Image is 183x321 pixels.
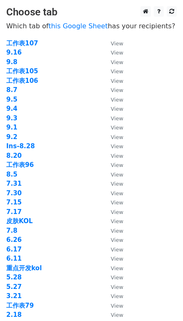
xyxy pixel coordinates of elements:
small: View [111,50,123,56]
a: 9.1 [6,124,18,131]
a: View [102,152,123,159]
small: View [111,218,123,224]
a: View [102,246,123,253]
a: 9.4 [6,105,18,112]
a: 8.7 [6,86,18,94]
a: 6.17 [6,246,22,253]
small: View [111,162,123,168]
a: 5.27 [6,283,22,291]
a: View [102,292,123,300]
a: 7.31 [6,180,22,187]
a: 7.30 [6,189,22,197]
a: 工作表79 [6,302,34,309]
a: View [102,283,123,291]
small: View [111,190,123,197]
a: 工作表106 [6,77,38,85]
a: View [102,264,123,272]
a: View [102,217,123,225]
strong: 3.21 [6,292,22,300]
small: View [111,312,123,318]
a: View [102,40,123,47]
small: View [111,228,123,234]
small: View [111,115,123,122]
a: View [102,77,123,85]
small: View [111,134,123,140]
p: Which tab of has your recipients? [6,22,177,30]
a: View [102,208,123,216]
small: View [111,124,123,131]
small: View [111,209,123,215]
a: 5.28 [6,274,22,281]
a: View [102,255,123,262]
a: View [102,227,123,234]
a: 8.20 [6,152,22,159]
a: 工作表96 [6,161,34,169]
a: View [102,114,123,122]
small: View [111,40,123,47]
a: 6.11 [6,255,22,262]
strong: 9.5 [6,96,18,103]
a: 8.5 [6,171,18,178]
small: View [111,97,123,103]
a: 6.26 [6,236,22,244]
small: View [111,87,123,93]
a: View [102,86,123,94]
small: View [111,199,123,206]
a: View [102,49,123,56]
small: View [111,172,123,178]
a: View [102,105,123,112]
small: View [111,143,123,149]
small: View [111,284,123,290]
a: View [102,311,123,319]
strong: 9.2 [6,133,18,141]
a: 7.15 [6,199,22,206]
strong: Ins-8.28 [6,142,35,150]
strong: 7.17 [6,208,22,216]
strong: 重点开发kol [6,264,42,272]
a: 工作表107 [6,40,38,47]
h3: Choose tab [6,6,177,18]
a: 9.8 [6,58,18,66]
a: this Google Sheet [48,22,108,30]
a: 皮肤KOL [6,217,33,225]
small: View [111,237,123,243]
small: View [111,246,123,253]
small: View [111,153,123,159]
a: View [102,124,123,131]
a: View [102,133,123,141]
a: View [102,180,123,187]
a: 2.18 [6,311,22,319]
a: View [102,171,123,178]
small: View [111,303,123,309]
a: View [102,67,123,75]
a: 工作表105 [6,67,38,75]
small: View [111,274,123,281]
small: View [111,256,123,262]
a: 7.8 [6,227,18,234]
a: View [102,199,123,206]
a: 9.3 [6,114,18,122]
a: View [102,274,123,281]
small: View [111,106,123,112]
